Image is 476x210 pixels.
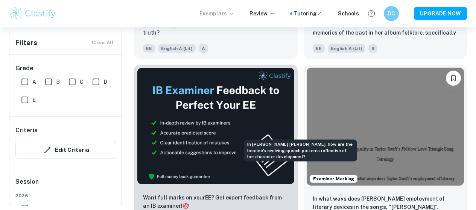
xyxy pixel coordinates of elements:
span: English A (Lit) [158,44,196,53]
button: Edit Criteria [15,141,116,159]
span: 🎯 [182,203,189,209]
span: English A (Lit) [328,44,365,53]
h6: DC [387,9,396,18]
span: EE [313,44,325,53]
img: Clastify logo [9,6,57,21]
span: 2026 [15,192,116,199]
img: English A (Lit) EE example thumbnail: In what ways does Taylor Swift’s employm [307,68,464,186]
button: UPGRADE NOW [414,7,467,20]
a: Tutoring [294,9,323,18]
h6: Session [15,177,116,192]
span: E [32,96,36,104]
span: A [199,44,208,53]
span: A [32,78,36,86]
button: Bookmark [446,71,461,86]
p: Review [249,9,275,18]
span: B [368,44,377,53]
button: DC [384,6,399,21]
img: Thumbnail [137,68,295,184]
div: In [PERSON_NAME] [PERSON_NAME], how are the heroine’s evolving speech patterns reflective of her ... [244,140,357,162]
p: Want full marks on your EE ? Get expert feedback from an IB examiner! [143,193,289,210]
h6: Grade [15,64,116,73]
span: D [103,78,107,86]
h6: Filters [15,38,37,48]
span: EE [143,44,155,53]
span: B [56,78,60,86]
a: Schools [338,9,359,18]
span: C [80,78,84,86]
p: Exemplars [199,9,234,18]
span: Examiner Marking [310,175,357,182]
h6: Criteria [15,126,38,135]
button: Help and Feedback [365,7,378,20]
